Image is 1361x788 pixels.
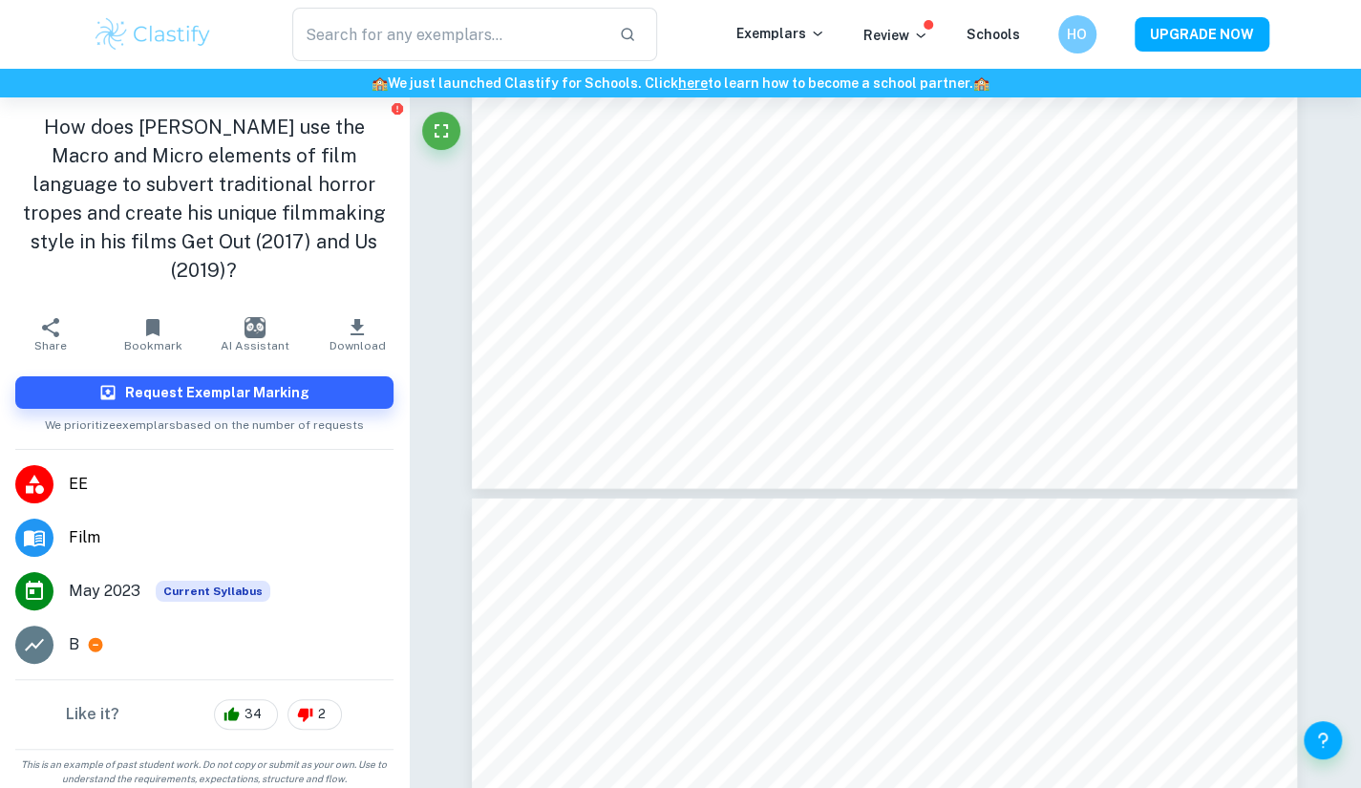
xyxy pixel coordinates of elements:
span: 2 [308,705,336,724]
input: Search for any exemplars... [292,8,605,61]
p: B [69,633,79,656]
span: Film [69,526,393,549]
img: AI Assistant [245,317,266,338]
span: This is an example of past student work. Do not copy or submit as your own. Use to understand the... [8,757,401,786]
button: Bookmark [102,308,204,361]
div: This exemplar is based on the current syllabus. Feel free to refer to it for inspiration/ideas wh... [156,581,270,602]
h6: Request Exemplar Marking [125,382,309,403]
button: HO [1058,15,1096,53]
div: 2 [287,699,342,730]
img: Clastify logo [93,15,214,53]
span: AI Assistant [221,339,289,352]
button: Help and Feedback [1304,721,1342,759]
button: UPGRADE NOW [1135,17,1269,52]
span: May 2023 [69,580,140,603]
span: Share [34,339,67,352]
button: Report issue [391,101,405,116]
span: Download [330,339,386,352]
span: 🏫 [973,75,989,91]
button: Download [307,308,409,361]
span: We prioritize exemplars based on the number of requests [45,409,364,434]
a: here [678,75,708,91]
span: Current Syllabus [156,581,270,602]
h1: How does [PERSON_NAME] use the Macro and Micro elements of film language to subvert traditional h... [15,113,393,285]
span: 34 [234,705,272,724]
p: Exemplars [736,23,825,44]
button: Request Exemplar Marking [15,376,393,409]
button: AI Assistant [204,308,307,361]
h6: HO [1066,24,1088,45]
button: Fullscreen [422,112,460,150]
p: Review [863,25,928,46]
h6: We just launched Clastify for Schools. Click to learn how to become a school partner. [4,73,1357,94]
div: 34 [214,699,278,730]
a: Schools [967,27,1020,42]
span: EE [69,473,393,496]
span: Bookmark [124,339,182,352]
span: 🏫 [372,75,388,91]
h6: Like it? [66,703,119,726]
